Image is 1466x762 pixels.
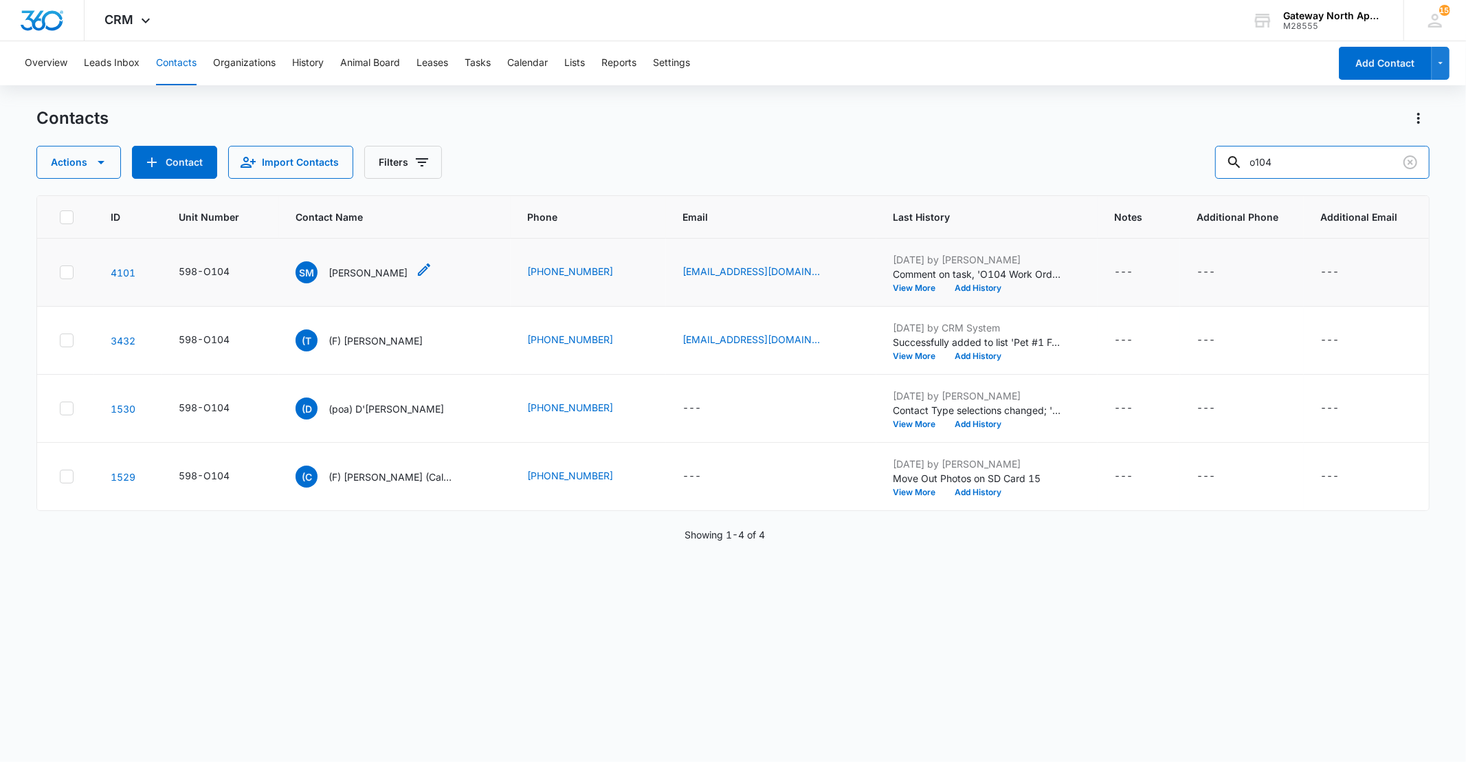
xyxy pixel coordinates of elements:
div: --- [1197,264,1215,281]
button: Animal Board [340,41,400,85]
p: [DATE] by CRM System [893,320,1065,335]
div: 598-O104 [179,264,230,279]
span: ID [111,210,125,224]
a: Navigate to contact details page for (poa) D'arla Phillips Mezzacapo [111,403,135,415]
button: Actions [36,146,121,179]
div: --- [1320,264,1339,281]
p: (poa) D'[PERSON_NAME] [329,402,444,416]
div: Unit Number - 598-O104 - Select to Edit Field [179,400,254,417]
span: Additional Phone [1197,210,1287,224]
span: Unit Number [179,210,263,224]
button: Leases [417,41,448,85]
div: Notes - - Select to Edit Field [1114,264,1157,281]
div: Phone - (720) 708-0923 - Select to Edit Field [527,332,638,349]
button: Actions [1408,107,1430,129]
a: [PHONE_NUMBER] [527,332,613,347]
a: [PHONE_NUMBER] [527,264,613,279]
div: --- [1320,468,1339,485]
p: [DATE] by [PERSON_NAME] [893,457,1065,471]
div: --- [1114,400,1133,417]
button: View More [893,488,945,497]
span: (C [296,466,318,488]
button: Calendar [507,41,548,85]
button: Clear [1399,151,1421,173]
p: Successfully added to list 'Pet #1 Feline Distemperment/FVRCP Expired '. [893,335,1065,349]
div: account id [1283,21,1384,31]
div: Email - - Select to Edit Field [682,400,726,417]
div: 598-O104 [179,468,230,483]
button: Overview [25,41,67,85]
div: --- [1197,468,1215,485]
span: Notes [1114,210,1164,224]
button: Settings [653,41,690,85]
div: Phone - (720) 691-7562 - Select to Edit Field [527,468,638,485]
button: Add Contact [132,146,217,179]
a: Navigate to contact details page for Savannah Martinez [111,267,135,279]
div: --- [1114,468,1133,485]
button: Add History [945,488,1011,497]
input: Search Contacts [1215,146,1430,179]
button: Lists [564,41,585,85]
span: 155 [1439,5,1450,16]
div: Contact Name - (F) Chase Mezzacapo (Call Da'arla) - Select to Edit Field [296,466,477,488]
span: Additional Email [1320,210,1406,224]
div: Additional Email - - Select to Edit Field [1320,468,1364,485]
a: [EMAIL_ADDRESS][DOMAIN_NAME] [682,264,820,279]
button: Contacts [156,41,197,85]
div: Contact Name - Savannah Martinez - Select to Edit Field [296,261,432,283]
div: Notes - - Select to Edit Field [1114,332,1157,349]
div: --- [1197,400,1215,417]
div: Additional Phone - - Select to Edit Field [1197,332,1240,349]
button: Import Contacts [228,146,353,179]
span: Email [682,210,841,224]
div: Email - tltyndell@aol.com - Select to Edit Field [682,332,845,349]
button: Add History [945,420,1011,428]
p: [DATE] by [PERSON_NAME] [893,389,1065,403]
span: Phone [527,210,630,224]
span: Contact Name [296,210,474,224]
div: 598-O104 [179,332,230,347]
button: Add History [945,352,1011,360]
button: Filters [364,146,442,179]
div: Email - - Select to Edit Field [682,468,726,485]
a: [EMAIL_ADDRESS][DOMAIN_NAME] [682,332,820,347]
a: [PHONE_NUMBER] [527,468,613,483]
p: Comment on task, 'O104 Work Order' "Talked with tenant about the door. She is able to now open it... [893,267,1065,281]
div: --- [682,400,701,417]
span: Last History [893,210,1061,224]
div: Unit Number - 598-O104 - Select to Edit Field [179,468,254,485]
div: account name [1283,10,1384,21]
div: --- [1114,264,1133,281]
button: View More [893,420,945,428]
p: [PERSON_NAME] [329,265,408,280]
div: --- [1320,332,1339,349]
p: Showing 1-4 of 4 [685,527,765,542]
p: (F) [PERSON_NAME] [329,334,423,348]
p: [DATE] by [PERSON_NAME] [893,252,1065,267]
div: notifications count [1439,5,1450,16]
button: Add History [945,284,1011,292]
div: Unit Number - 598-O104 - Select to Edit Field [179,332,254,349]
div: 598-O104 [179,400,230,415]
div: --- [1114,332,1133,349]
div: --- [1320,400,1339,417]
div: Contact Name - (F) Tess Tyndell - Select to Edit Field [296,329,447,351]
div: --- [682,468,701,485]
div: --- [1197,332,1215,349]
div: Email - bonjourfromtheotherside1@gmail.com - Select to Edit Field [682,264,845,281]
span: SM [296,261,318,283]
button: Leads Inbox [84,41,140,85]
div: Additional Email - - Select to Edit Field [1320,400,1364,417]
div: Notes - - Select to Edit Field [1114,400,1157,417]
div: Contact Name - (poa) D'arla Phillips Mezzacapo - Select to Edit Field [296,398,469,420]
button: Reports [601,41,636,85]
p: (F) [PERSON_NAME] (Call Da'[PERSON_NAME]) [329,470,452,484]
div: Unit Number - 598-O104 - Select to Edit Field [179,264,254,281]
button: History [292,41,324,85]
span: CRM [105,12,134,27]
p: Move Out Photos on SD Card 15 [893,471,1065,486]
a: [PHONE_NUMBER] [527,400,613,415]
a: Navigate to contact details page for (F) Tess Tyndell [111,335,135,347]
div: Phone - (720) 352-5768 - Select to Edit Field [527,400,638,417]
div: Phone - (480) 304-2993 - Select to Edit Field [527,264,638,281]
